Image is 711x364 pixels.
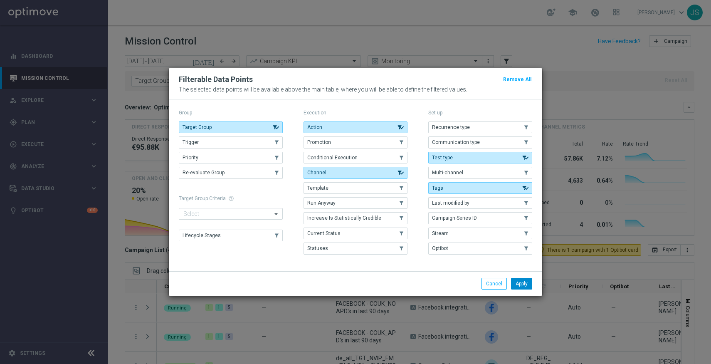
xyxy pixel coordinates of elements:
[428,212,532,224] button: Campaign Series ID
[304,152,407,163] button: Conditional Execution
[307,139,331,145] span: Promotion
[307,185,328,191] span: Template
[511,278,532,290] button: Apply
[432,200,469,206] span: Last modified by
[481,278,507,290] button: Cancel
[307,200,336,206] span: Run Anyway
[432,155,453,161] span: Test type
[179,196,283,201] h1: Target Group Criteria
[183,139,199,145] span: Trigger
[428,136,532,148] button: Communication type
[304,109,407,116] p: Execution
[502,75,532,84] button: Remove All
[304,136,407,148] button: Promotion
[304,243,407,254] button: Statuses
[304,197,407,209] button: Run Anyway
[307,170,326,176] span: Channel
[304,167,407,178] button: Channel
[179,136,283,148] button: Trigger
[228,196,234,201] span: help_outline
[428,109,532,116] p: Set-up
[428,182,532,194] button: Tags
[428,197,532,209] button: Last modified by
[179,167,283,178] button: Re-evaluate Group
[432,230,449,236] span: Stream
[304,182,407,194] button: Template
[432,185,443,191] span: Tags
[304,228,407,239] button: Current Status
[183,124,212,130] span: Target Group
[428,152,532,163] button: Test type
[307,230,341,236] span: Current Status
[428,167,532,178] button: Multi-channel
[179,121,283,133] button: Target Group
[307,124,322,130] span: Action
[307,215,381,221] span: Increase Is Statistically Credible
[304,212,407,224] button: Increase Is Statistically Credible
[432,139,480,145] span: Communication type
[428,243,532,254] button: Optibot
[179,109,283,116] p: Group
[428,228,532,239] button: Stream
[432,245,448,251] span: Optibot
[304,121,407,133] button: Action
[307,155,358,161] span: Conditional Execution
[179,86,532,93] p: The selected data points will be available above the main table, where you will be able to define...
[307,245,328,251] span: Statuses
[179,152,283,163] button: Priority
[183,170,225,176] span: Re-evaluate Group
[183,233,221,238] span: Lifecycle Stages
[183,155,198,161] span: Priority
[432,215,477,221] span: Campaign Series ID
[432,170,463,176] span: Multi-channel
[179,74,253,84] h2: Filterable Data Points
[428,121,532,133] button: Recurrence type
[179,230,283,241] button: Lifecycle Stages
[432,124,470,130] span: Recurrence type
